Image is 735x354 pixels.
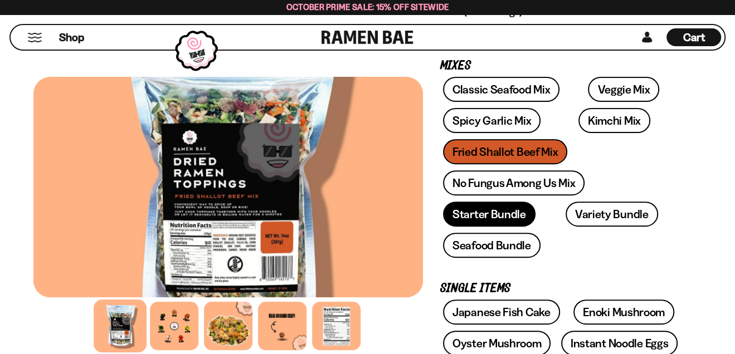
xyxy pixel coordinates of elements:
[286,2,449,12] span: October Prime Sale: 15% off Sitewide
[443,299,560,324] a: Japanese Fish Cake
[440,61,685,71] p: Mixes
[588,77,659,102] a: Veggie Mix
[443,170,585,195] a: No Fungus Among Us Mix
[59,28,84,46] a: Shop
[666,25,721,50] div: Cart
[443,77,559,102] a: Classic Seafood Mix
[59,30,84,45] span: Shop
[566,201,658,227] a: Variety Bundle
[443,201,536,227] a: Starter Bundle
[443,108,541,133] a: Spicy Garlic Mix
[573,299,674,324] a: Enoki Mushroom
[440,283,685,294] p: Single Items
[443,233,541,258] a: Seafood Bundle
[683,31,705,44] span: Cart
[578,108,650,133] a: Kimchi Mix
[27,33,42,42] button: Mobile Menu Trigger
